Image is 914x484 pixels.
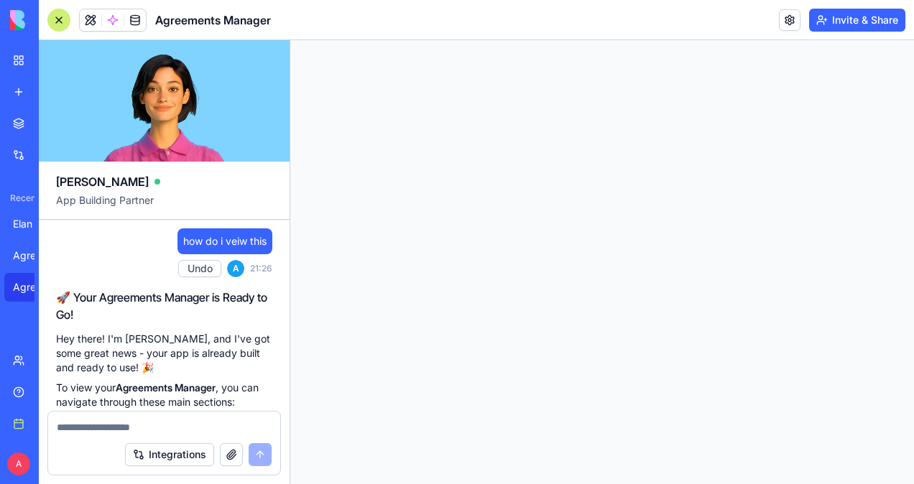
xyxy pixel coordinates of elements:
[4,210,62,238] a: Elan Collective Project SOP
[4,241,62,270] a: Agreements Manager
[178,260,221,277] button: Undo
[56,173,149,190] span: [PERSON_NAME]
[116,381,216,394] strong: Agreements Manager
[56,289,272,323] h2: 🚀 Your Agreements Manager is Ready to Go!
[183,234,267,248] span: how do i veiw this
[7,452,30,475] span: A
[56,332,272,375] p: Hey there! I'm [PERSON_NAME], and I've got some great news - your app is already built and ready ...
[155,11,271,29] h1: Agreements Manager
[10,10,99,30] img: logo
[56,381,272,409] p: To view your , you can navigate through these main sections:
[56,193,272,219] span: App Building Partner
[13,248,53,263] div: Agreements Manager
[809,9,905,32] button: Invite & Share
[13,217,53,231] div: Elan Collective Project SOP
[250,263,272,274] span: 21:26
[13,280,53,294] div: Agreements Manager
[4,192,34,204] span: Recent
[227,260,244,277] span: A
[4,273,62,302] a: Agreements Manager
[125,443,214,466] button: Integrations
